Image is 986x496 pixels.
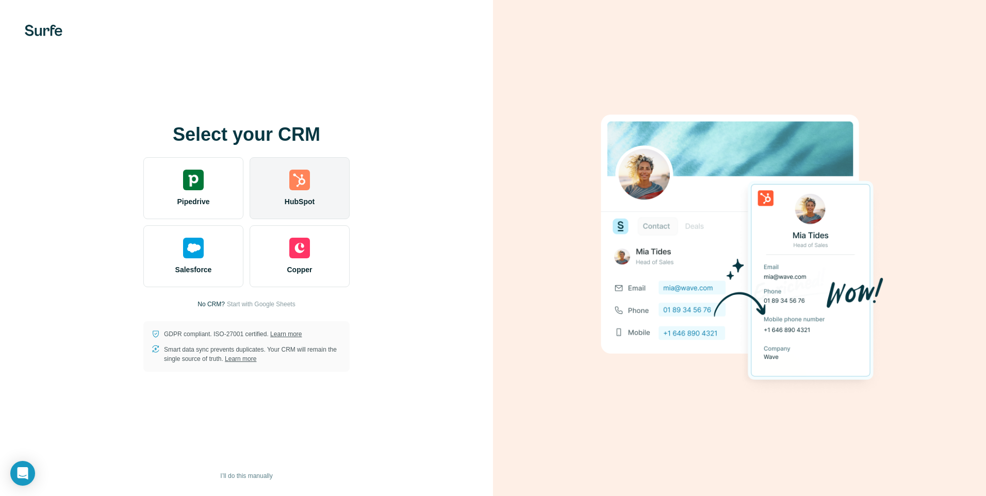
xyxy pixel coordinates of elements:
img: copper's logo [289,238,310,258]
span: Pipedrive [177,196,209,207]
img: hubspot's logo [289,170,310,190]
button: Start with Google Sheets [227,300,295,309]
button: I’ll do this manually [213,468,280,484]
span: I’ll do this manually [220,471,272,481]
h1: Select your CRM [143,124,350,145]
span: Copper [287,264,313,275]
p: Smart data sync prevents duplicates. Your CRM will remain the single source of truth. [164,345,341,363]
p: GDPR compliant. ISO-27001 certified. [164,329,302,339]
p: No CRM? [198,300,225,309]
img: HUBSPOT image [595,98,884,398]
img: salesforce's logo [183,238,204,258]
a: Learn more [225,355,256,362]
img: pipedrive's logo [183,170,204,190]
span: HubSpot [285,196,315,207]
img: Surfe's logo [25,25,62,36]
span: Salesforce [175,264,212,275]
div: Open Intercom Messenger [10,461,35,486]
a: Learn more [270,330,302,338]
